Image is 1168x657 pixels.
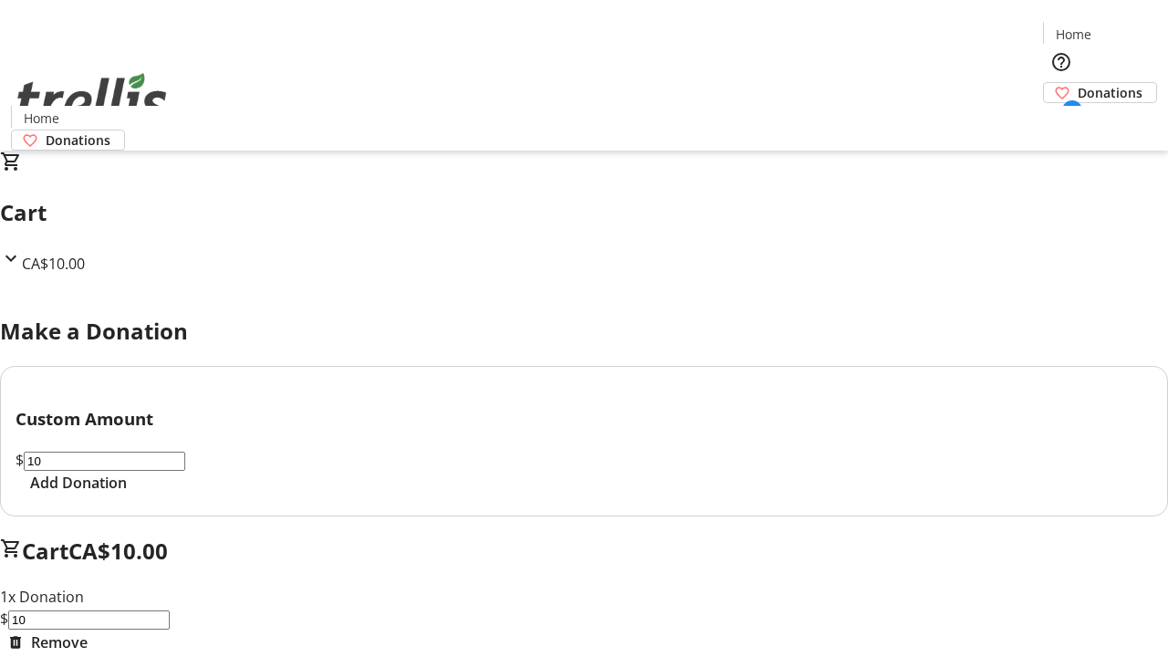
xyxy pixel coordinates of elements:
span: Remove [31,631,88,653]
button: Add Donation [16,472,141,494]
span: Home [24,109,59,128]
a: Home [1044,25,1102,44]
span: Home [1056,25,1091,44]
span: Donations [1078,83,1142,102]
button: Cart [1043,103,1079,140]
button: Help [1043,44,1079,80]
a: Donations [1043,82,1157,103]
input: Donation Amount [8,610,170,630]
img: Orient E2E Organization pi57r93IVV's Logo [11,53,173,144]
a: Donations [11,130,125,151]
input: Donation Amount [24,452,185,471]
span: Add Donation [30,472,127,494]
a: Home [12,109,70,128]
span: $ [16,450,24,470]
span: CA$10.00 [68,536,168,566]
h3: Custom Amount [16,406,1152,432]
span: CA$10.00 [22,254,85,274]
span: Donations [46,130,110,150]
